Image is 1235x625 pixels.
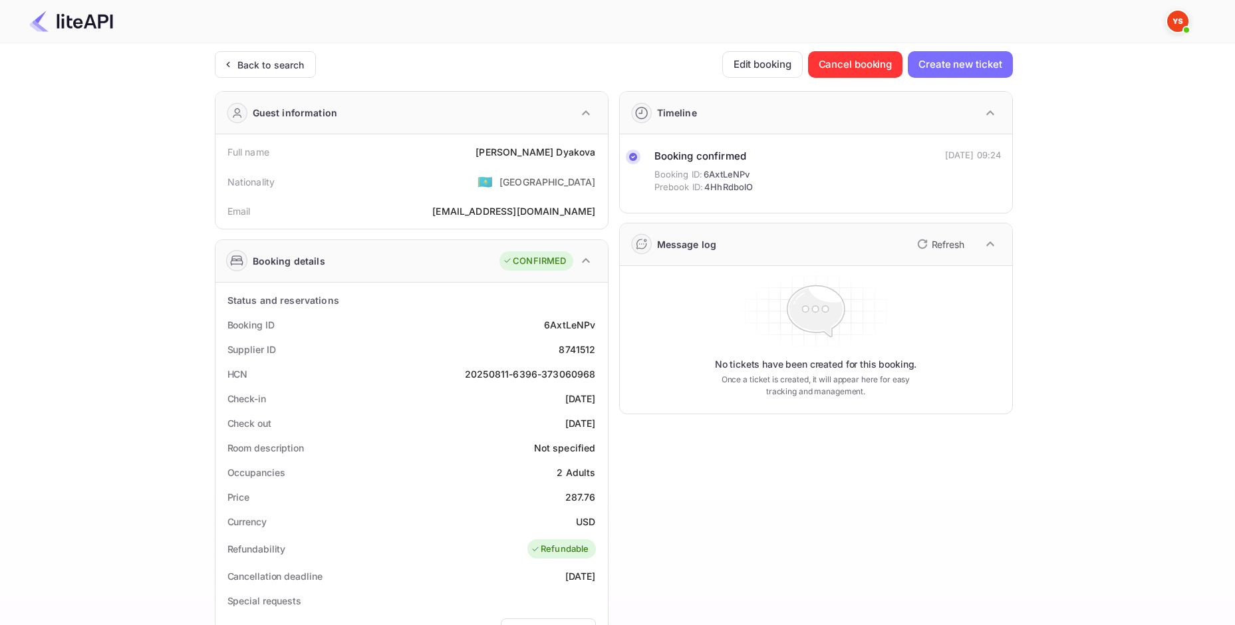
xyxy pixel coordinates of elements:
[654,181,704,194] span: Prebook ID:
[722,51,803,78] button: Edit booking
[227,515,267,529] div: Currency
[227,542,286,556] div: Refundability
[576,515,595,529] div: USD
[227,465,285,479] div: Occupancies
[704,181,753,194] span: 4HhRdbolO
[503,255,566,268] div: CONFIRMED
[227,594,301,608] div: Special requests
[711,374,921,398] p: Once a ticket is created, it will appear here for easy tracking and management.
[432,204,595,218] div: [EMAIL_ADDRESS][DOMAIN_NAME]
[476,145,595,159] div: [PERSON_NAME] Dyakova
[715,358,917,371] p: No tickets have been created for this booking.
[227,416,271,430] div: Check out
[227,318,275,332] div: Booking ID
[559,342,595,356] div: 8741512
[704,168,750,182] span: 6AxtLeNPv
[465,367,595,381] div: 20250811-6396-373060968
[557,465,595,479] div: 2 Adults
[565,569,596,583] div: [DATE]
[654,168,703,182] span: Booking ID:
[227,145,269,159] div: Full name
[908,51,1012,78] button: Create new ticket
[909,233,970,255] button: Refresh
[654,149,754,164] div: Booking confirmed
[227,392,266,406] div: Check-in
[499,175,596,189] div: [GEOGRAPHIC_DATA]
[227,175,275,189] div: Nationality
[227,441,304,455] div: Room description
[544,318,595,332] div: 6AxtLeNPv
[227,367,248,381] div: HCN
[253,106,338,120] div: Guest information
[534,441,596,455] div: Not specified
[657,106,697,120] div: Timeline
[227,204,251,218] div: Email
[565,392,596,406] div: [DATE]
[227,490,250,504] div: Price
[253,254,325,268] div: Booking details
[1167,11,1188,32] img: Yandex Support
[237,58,305,72] div: Back to search
[227,342,276,356] div: Supplier ID
[945,149,1002,162] div: [DATE] 09:24
[565,416,596,430] div: [DATE]
[565,490,596,504] div: 287.76
[478,170,493,193] span: United States
[227,569,323,583] div: Cancellation deadline
[227,293,339,307] div: Status and reservations
[29,11,113,32] img: LiteAPI Logo
[932,237,964,251] p: Refresh
[808,51,903,78] button: Cancel booking
[657,237,717,251] div: Message log
[531,543,589,556] div: Refundable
